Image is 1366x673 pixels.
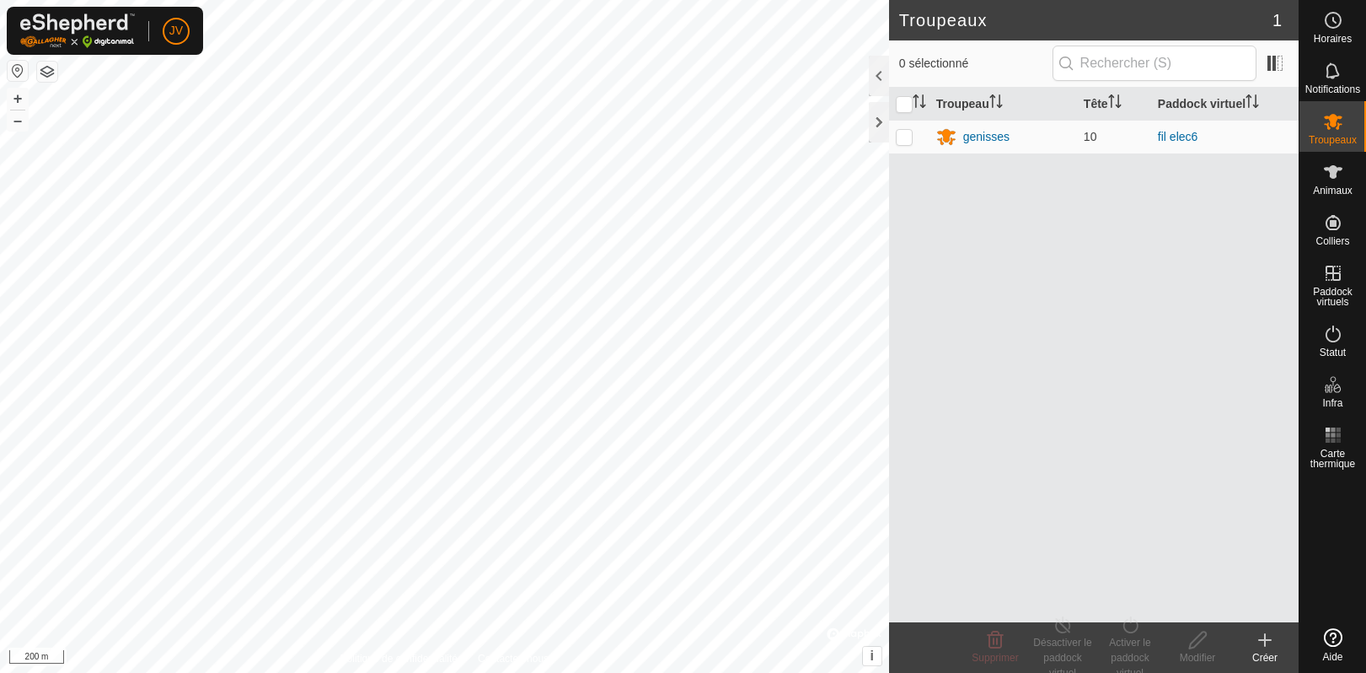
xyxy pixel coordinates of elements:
span: Horaires [1314,34,1352,44]
span: Carte thermique [1304,449,1362,469]
span: Colliers [1315,236,1349,246]
div: Modifier [1164,650,1231,665]
span: Troupeaux [1309,135,1357,145]
p-sorticon: Activer pour trier [1245,97,1259,110]
button: Réinitialiser la carte [8,61,28,81]
span: Aide [1322,652,1342,662]
span: Paddock virtuels [1304,287,1362,307]
span: i [870,649,873,663]
th: Tête [1077,88,1151,121]
a: Aide [1299,622,1366,669]
button: Couches de carte [37,62,57,82]
button: i [863,647,881,665]
img: Logo Gallagher [20,13,135,48]
th: Troupeau [929,88,1077,121]
span: Supprimer [972,652,1018,664]
span: 1 [1272,8,1282,33]
a: Politique de confidentialité [340,651,458,666]
div: Créer [1231,650,1299,665]
p-sorticon: Activer pour trier [989,97,1003,110]
p-sorticon: Activer pour trier [1108,97,1122,110]
span: Notifications [1305,84,1360,94]
span: Infra [1322,398,1342,408]
th: Paddock virtuel [1151,88,1299,121]
button: – [8,110,28,131]
a: fil elec6 [1158,130,1197,143]
input: Rechercher (S) [1053,46,1256,81]
span: Animaux [1313,186,1353,196]
span: Statut [1320,347,1346,358]
a: Contactez-nous [478,651,549,666]
h2: Troupeaux [899,10,1272,30]
div: genisses [963,128,1010,146]
span: JV [169,22,183,40]
button: + [8,89,28,109]
span: 10 [1084,130,1097,143]
span: 0 sélectionné [899,55,1053,73]
p-sorticon: Activer pour trier [913,97,926,110]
